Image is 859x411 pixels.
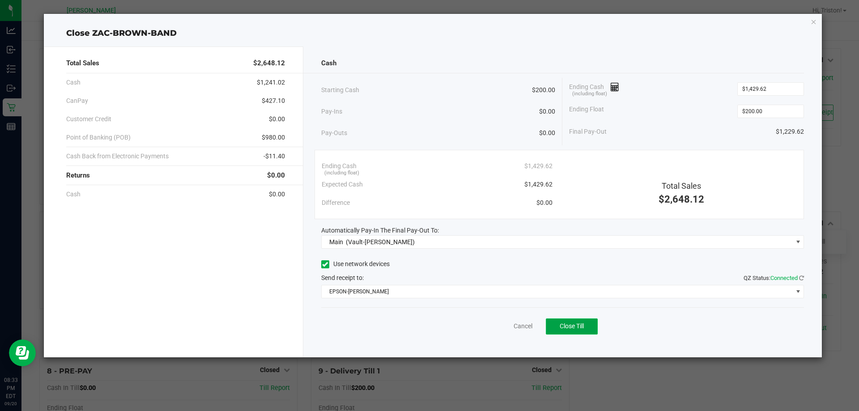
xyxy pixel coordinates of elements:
[662,181,701,191] span: Total Sales
[770,275,798,281] span: Connected
[514,322,532,331] a: Cancel
[257,78,285,87] span: $1,241.02
[9,339,36,366] iframe: Resource center
[324,169,359,177] span: (including float)
[321,128,347,138] span: Pay-Outs
[322,161,357,171] span: Ending Cash
[536,198,553,208] span: $0.00
[321,227,439,234] span: Automatically Pay-In The Final Pay-Out To:
[321,259,390,269] label: Use network devices
[66,78,81,87] span: Cash
[66,114,111,124] span: Customer Credit
[269,190,285,199] span: $0.00
[66,166,285,185] div: Returns
[253,58,285,68] span: $2,648.12
[321,85,359,95] span: Starting Cash
[560,322,584,330] span: Close Till
[546,318,598,335] button: Close Till
[264,152,285,161] span: -$11.40
[322,198,350,208] span: Difference
[322,285,793,298] span: EPSON-[PERSON_NAME]
[66,133,131,142] span: Point of Banking (POB)
[346,238,415,246] span: (Vault-[PERSON_NAME])
[569,105,604,118] span: Ending Float
[269,114,285,124] span: $0.00
[321,107,342,116] span: Pay-Ins
[329,238,343,246] span: Main
[539,128,555,138] span: $0.00
[569,82,619,96] span: Ending Cash
[659,194,704,205] span: $2,648.12
[539,107,555,116] span: $0.00
[322,180,363,189] span: Expected Cash
[744,275,804,281] span: QZ Status:
[262,133,285,142] span: $980.00
[321,58,336,68] span: Cash
[776,127,804,136] span: $1,229.62
[66,96,88,106] span: CanPay
[262,96,285,106] span: $427.10
[569,127,607,136] span: Final Pay-Out
[66,58,99,68] span: Total Sales
[321,274,364,281] span: Send receipt to:
[44,27,822,39] div: Close ZAC-BROWN-BAND
[66,152,169,161] span: Cash Back from Electronic Payments
[524,180,553,189] span: $1,429.62
[532,85,555,95] span: $200.00
[572,90,607,98] span: (including float)
[66,190,81,199] span: Cash
[524,161,553,171] span: $1,429.62
[267,170,285,181] span: $0.00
